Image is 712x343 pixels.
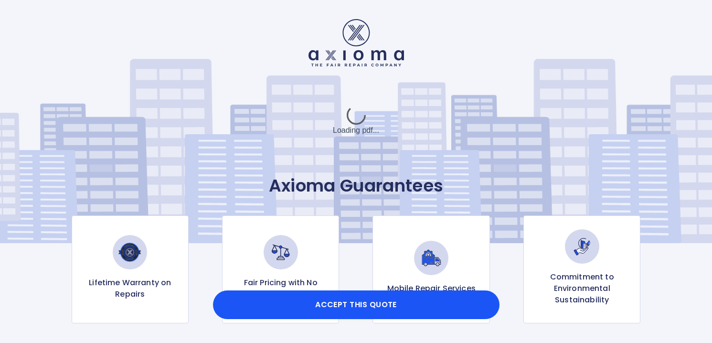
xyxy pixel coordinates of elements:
[31,175,681,196] p: Axioma Guarantees
[308,19,404,66] img: Logo
[264,235,298,269] img: Fair Pricing with No Hidden Fees
[230,277,331,300] p: Fair Pricing with No Hidden Fees
[213,290,499,319] button: Accept this Quote
[387,283,476,294] p: Mobile Repair Services
[113,235,147,269] img: Lifetime Warranty on Repairs
[414,241,448,275] img: Mobile Repair Services
[565,229,599,264] img: Commitment to Environmental Sustainability
[80,277,181,300] p: Lifetime Warranty on Repairs
[285,97,428,145] div: Loading pdf...
[531,271,632,306] p: Commitment to Environmental Sustainability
